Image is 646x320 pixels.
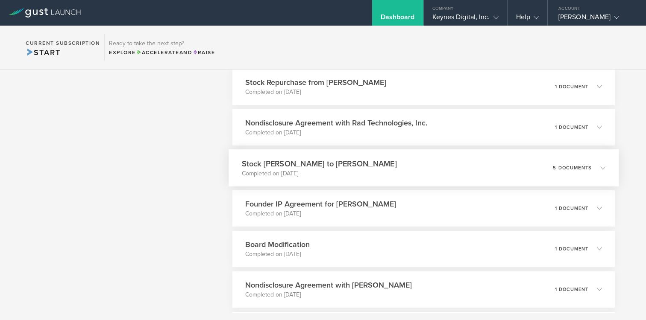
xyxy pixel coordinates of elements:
[555,206,588,211] p: 1 document
[245,77,386,88] h3: Stock Repurchase from [PERSON_NAME]
[516,13,539,26] div: Help
[136,49,179,55] span: Accelerate
[26,41,100,46] h2: Current Subscription
[555,125,588,130] p: 1 document
[241,158,396,169] h3: Stock [PERSON_NAME] to [PERSON_NAME]
[245,209,396,218] p: Completed on [DATE]
[192,49,215,55] span: Raise
[555,287,588,292] p: 1 document
[553,165,592,170] p: 5 documents
[104,34,219,61] div: Ready to take the next step?ExploreAccelerateandRaise
[109,49,215,56] div: Explore
[555,247,588,251] p: 1 document
[603,279,646,320] iframe: Chat Widget
[555,84,588,89] p: 1 document
[109,41,215,47] h3: Ready to take the next step?
[245,128,427,137] p: Completed on [DATE]
[245,117,427,128] h3: Nondisclosure Agreement with Rad Technologies, Inc.
[136,49,193,55] span: and
[432,13,499,26] div: Keynes Digital, Inc.
[26,48,60,57] span: Start
[245,279,412,291] h3: Nondisclosure Agreement with [PERSON_NAME]
[558,13,631,26] div: [PERSON_NAME]
[241,169,396,177] p: Completed on [DATE]
[245,250,310,259] p: Completed on [DATE]
[381,13,415,26] div: Dashboard
[245,291,412,299] p: Completed on [DATE]
[245,198,396,209] h3: Founder IP Agreement for [PERSON_NAME]
[245,239,310,250] h3: Board Modification
[245,88,386,96] p: Completed on [DATE]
